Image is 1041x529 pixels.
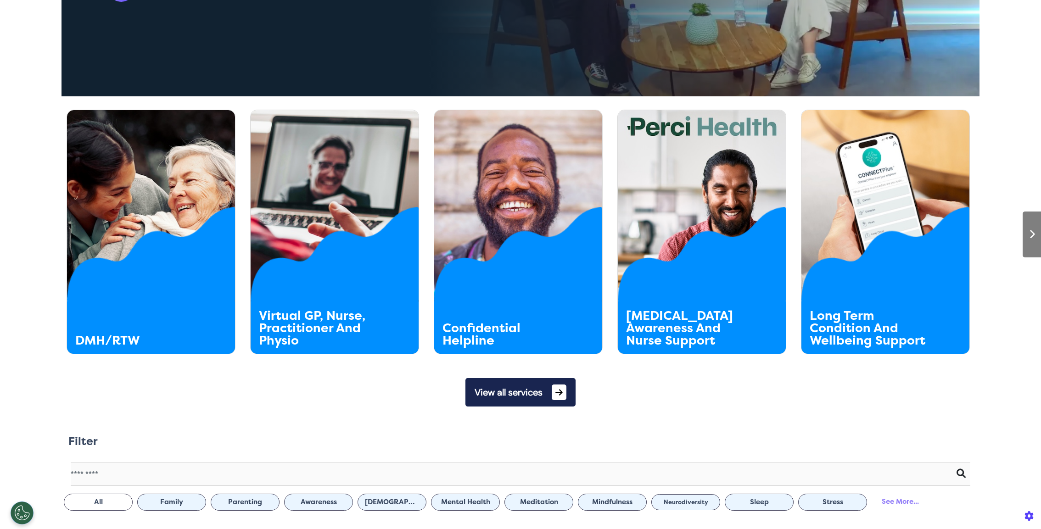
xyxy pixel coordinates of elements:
[284,494,353,511] button: Awareness
[626,310,744,347] div: [MEDICAL_DATA] Awareness And Nurse Support
[810,310,927,347] div: Long Term Condition And Wellbeing Support
[651,494,720,510] button: Neurodiversity
[725,494,794,511] button: Sleep
[504,494,573,511] button: Meditation
[798,494,867,511] button: Stress
[75,334,193,347] div: DMH/RTW
[68,435,98,448] h2: Filter
[137,494,206,511] button: Family
[64,494,133,511] button: All
[259,310,376,347] div: Virtual GP, Nurse, Practitioner And Physio
[872,493,929,510] div: See More...
[211,494,280,511] button: Parenting
[465,378,576,406] button: View all services
[11,501,34,524] button: Open Preferences
[358,494,426,511] button: [DEMOGRAPHIC_DATA] Health
[578,494,647,511] button: Mindfulness
[442,322,560,347] div: Confidential Helpline
[431,494,500,511] button: Mental Health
